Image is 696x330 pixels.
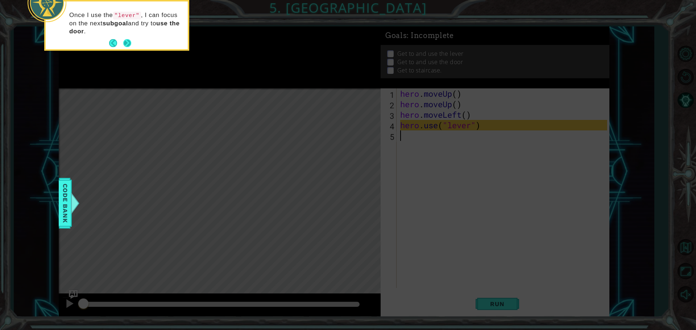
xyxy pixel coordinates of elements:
button: Next [123,39,132,47]
span: Code Bank [59,181,71,225]
code: "lever" [113,12,141,20]
strong: subgoal [103,20,128,27]
button: Back [109,39,123,47]
strong: use the door [69,20,180,35]
p: Once I use the , I can focus on the next and try to . [69,11,183,35]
